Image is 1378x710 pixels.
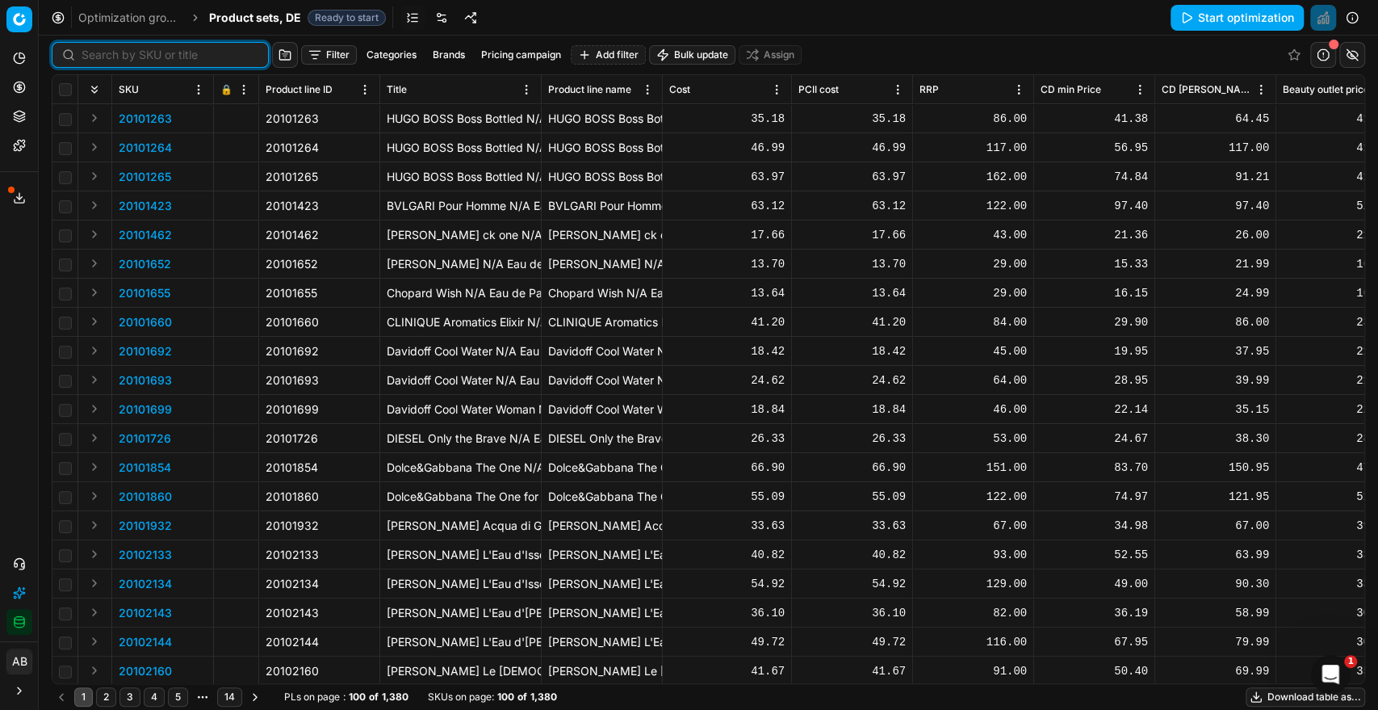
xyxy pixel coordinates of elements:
button: Brands [426,45,471,65]
div: [PERSON_NAME] Le [DEMOGRAPHIC_DATA] N/A Eau de Toilette 75 ml [548,663,655,679]
div: 63.97 [798,169,906,185]
p: 20102133 [119,547,172,563]
span: Product sets, DE [209,10,301,26]
div: 74.84 [1041,169,1148,185]
p: 20102143 [119,605,172,621]
div: 36.10 [669,605,785,621]
div: 74.97 [1041,489,1148,505]
div: Davidoff Cool Water N/A Eau de Toilette 40 ml [548,343,655,359]
button: 20101462 [119,227,172,243]
div: 22.14 [1041,401,1148,418]
div: 45.00 [919,343,1027,359]
p: [PERSON_NAME] Le [DEMOGRAPHIC_DATA] N/A Eau de Toilette 75 ml [387,663,534,679]
div: 19.95 [1041,343,1148,359]
button: 20102160 [119,663,172,679]
div: 64.45 [1162,111,1269,127]
p: HUGO BOSS Boss Bottled N/A Eau de Toilette 100 ml [387,140,534,156]
iframe: Intercom live chat [1311,655,1350,694]
div: 17.66 [798,227,906,243]
p: 20101932 [119,518,172,534]
strong: 1,380 [530,691,557,704]
span: CD [PERSON_NAME] [1162,83,1253,96]
div: 49.72 [669,634,785,650]
div: 20101652 [266,256,373,272]
p: BVLGARI Pour Homme N/A Eau de Toilette 100 ml [387,198,534,214]
strong: 100 [349,691,366,704]
span: RRP [919,83,939,96]
button: Download table as... [1246,687,1365,707]
strong: of [369,691,379,704]
div: 38.30 [1162,431,1269,447]
div: 58.99 [1162,605,1269,621]
button: 2 [96,687,116,707]
div: 36.19 [1041,605,1148,621]
button: Add filter [571,45,646,65]
button: 20102144 [119,634,172,650]
button: 20101265 [119,169,171,185]
button: Expand all [85,80,104,99]
div: 54.92 [669,576,785,592]
div: 16.15 [1041,285,1148,301]
p: Davidoff Cool Water N/A Eau de Toilette 75 ml [387,372,534,389]
div: 20101699 [266,401,373,418]
p: DIESEL Only the Brave N/A Eau de Toilette 35 ml [387,431,534,447]
button: 14 [217,687,242,707]
button: AB [6,649,32,674]
div: 18.42 [669,343,785,359]
button: Expand [85,341,104,360]
p: [PERSON_NAME] N/A Eau de Parfum 30 ml [387,256,534,272]
p: 20101699 [119,401,172,418]
button: 20101423 [119,198,172,214]
div: [PERSON_NAME] L'Eau d'Issey N/A Eau de Toilette 50 ml [548,547,655,563]
div: 43.00 [919,227,1027,243]
p: [PERSON_NAME] L'Eau d'[PERSON_NAME] pour Homme N/A Eau de Toilette 125 ml [387,634,534,650]
button: Expand [85,544,104,564]
div: 41.67 [798,663,906,679]
div: [PERSON_NAME] L'Eau d'[PERSON_NAME] pour Homme N/A Eau de Toilette 75 ml [548,605,655,621]
div: Davidoff Cool Water Woman N/A Eau de Toilette 30 ml [548,401,655,418]
button: 20101264 [119,140,172,156]
button: Go to next page [245,687,265,707]
button: 3 [119,687,140,707]
div: 56.95 [1041,140,1148,156]
div: 20102134 [266,576,373,592]
div: 20101264 [266,140,373,156]
p: [PERSON_NAME] L'Eau d'Issey N/A Eau de Toilette 50 ml [387,547,534,563]
button: Expand [85,225,104,244]
p: HUGO BOSS Boss Bottled N/A Eau de Toilette 50 ml [387,111,534,127]
p: 20101693 [119,372,172,389]
button: 4 [144,687,165,707]
div: 18.84 [669,401,785,418]
div: 117.00 [919,140,1027,156]
button: 20101854 [119,460,171,476]
button: 20101660 [119,314,172,330]
button: Expand [85,399,104,418]
div: 29.00 [919,285,1027,301]
div: 20102133 [266,547,373,563]
div: 39.99 [1162,372,1269,389]
p: CLINIQUE Aromatics Elixir N/A Eau de Parfum 45 ml [387,314,534,330]
div: 15.33 [1041,256,1148,272]
div: 52.55 [1041,547,1148,563]
div: 90.30 [1162,576,1269,592]
p: Dolce&Gabbana The One N/A Eau de Parfum 75 ml [387,460,534,476]
div: HUGO BOSS Boss Bottled N/A Eau de Toilette 200 ml [548,169,655,185]
span: CD min Price [1041,83,1101,96]
div: 67.00 [919,518,1027,534]
div: 40.82 [669,547,785,563]
div: 97.40 [1162,198,1269,214]
div: 20101860 [266,489,373,505]
div: 151.00 [919,460,1027,476]
div: Dolce&Gabbana The One N/A Eau de Parfum 75 ml [548,460,655,476]
span: AB [7,649,31,674]
p: Davidoff Cool Water Woman N/A Eau de Toilette 30 ml [387,401,534,418]
a: Optimization groups [78,10,182,26]
div: 24.99 [1162,285,1269,301]
div: 63.99 [1162,547,1269,563]
p: Dolce&Gabbana The One for Men N/A Eau de Toilette 100 ml [387,489,534,505]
